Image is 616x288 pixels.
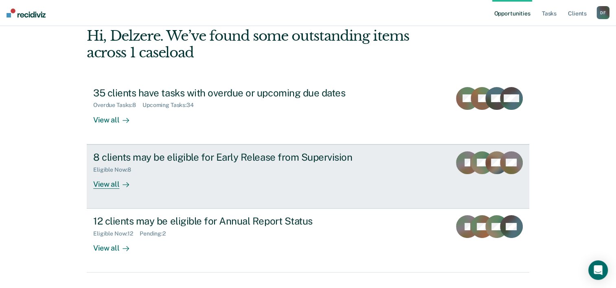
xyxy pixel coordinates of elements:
div: View all [93,237,139,253]
div: Eligible Now : 12 [93,230,140,237]
div: View all [93,173,139,189]
a: 12 clients may be eligible for Annual Report StatusEligible Now:12Pending:2View all [87,209,529,273]
img: Recidiviz [7,9,46,17]
div: Overdue Tasks : 8 [93,102,142,109]
div: 12 clients may be eligible for Annual Report Status [93,215,379,227]
div: D F [596,6,609,19]
a: 8 clients may be eligible for Early Release from SupervisionEligible Now:8View all [87,144,529,209]
div: Open Intercom Messenger [588,260,608,280]
div: Pending : 2 [140,230,172,237]
div: Upcoming Tasks : 34 [142,102,200,109]
a: 35 clients have tasks with overdue or upcoming due datesOverdue Tasks:8Upcoming Tasks:34View all [87,81,529,144]
div: 35 clients have tasks with overdue or upcoming due dates [93,87,379,99]
button: DF [596,6,609,19]
div: Eligible Now : 8 [93,166,138,173]
div: Hi, Delzere. We’ve found some outstanding items across 1 caseload [87,28,441,61]
div: 8 clients may be eligible for Early Release from Supervision [93,151,379,163]
div: View all [93,109,139,124]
